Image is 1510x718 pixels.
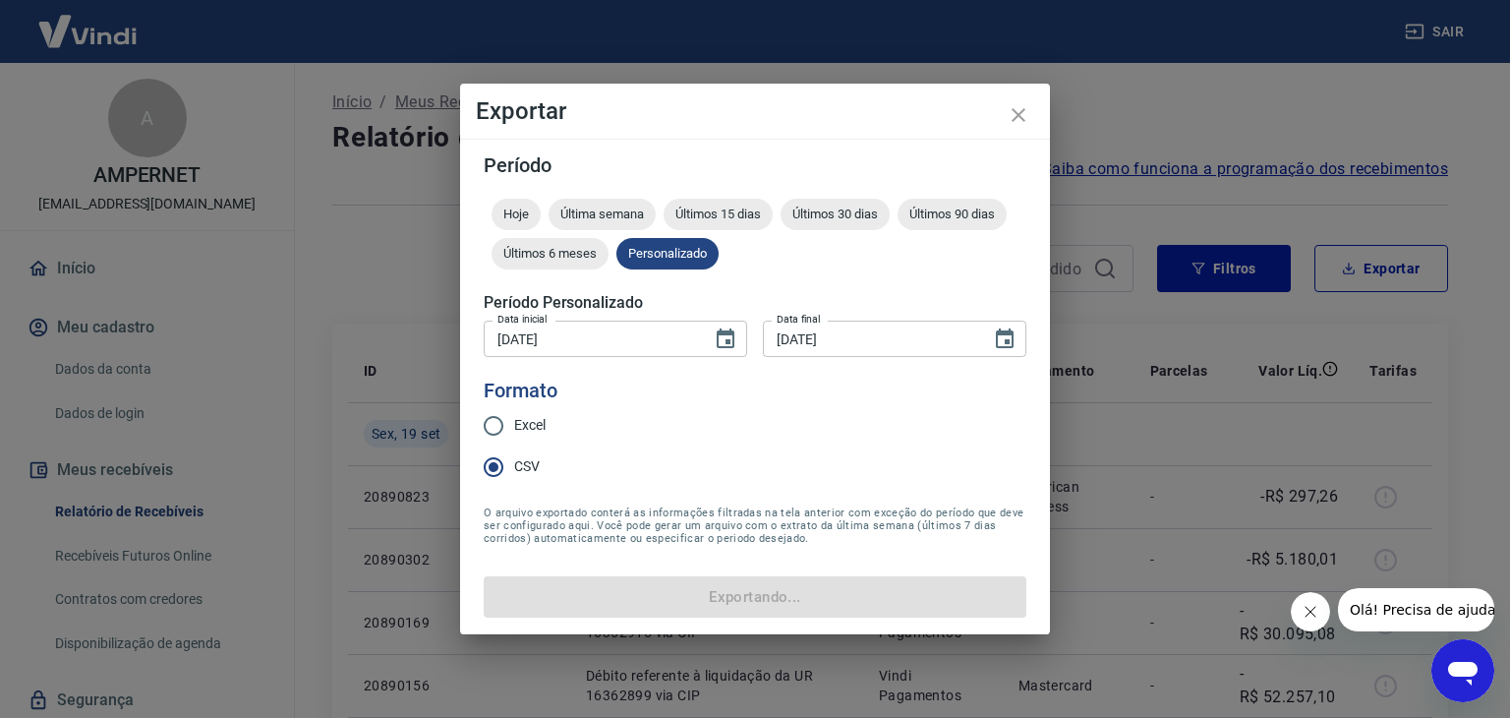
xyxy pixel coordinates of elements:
[995,91,1042,139] button: close
[484,507,1026,545] span: O arquivo exportado conterá as informações filtradas na tela anterior com exceção do período que ...
[492,207,541,221] span: Hoje
[664,199,773,230] div: Últimos 15 dias
[664,207,773,221] span: Últimos 15 dias
[777,312,821,327] label: Data final
[549,207,656,221] span: Última semana
[514,456,540,477] span: CSV
[781,207,890,221] span: Últimos 30 dias
[492,199,541,230] div: Hoje
[985,320,1024,359] button: Choose date, selected date is 19 de set de 2025
[763,321,977,357] input: DD/MM/YYYY
[514,415,546,436] span: Excel
[12,14,165,30] span: Olá! Precisa de ajuda?
[898,207,1007,221] span: Últimos 90 dias
[781,199,890,230] div: Últimos 30 dias
[1291,592,1330,631] iframe: Fechar mensagem
[484,377,557,405] legend: Formato
[484,321,698,357] input: DD/MM/YYYY
[492,246,609,261] span: Últimos 6 meses
[898,199,1007,230] div: Últimos 90 dias
[484,155,1026,175] h5: Período
[1338,588,1494,631] iframe: Mensagem da empresa
[484,293,1026,313] h5: Período Personalizado
[549,199,656,230] div: Última semana
[616,238,719,269] div: Personalizado
[492,238,609,269] div: Últimos 6 meses
[706,320,745,359] button: Choose date, selected date is 19 de set de 2025
[476,99,1034,123] h4: Exportar
[616,246,719,261] span: Personalizado
[497,312,548,327] label: Data inicial
[1431,639,1494,702] iframe: Botão para abrir a janela de mensagens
